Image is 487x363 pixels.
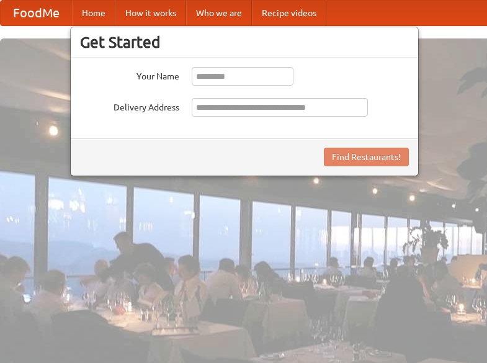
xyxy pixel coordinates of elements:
[80,98,179,114] label: Delivery Address
[324,148,409,166] button: Find Restaurants!
[1,1,72,25] a: FoodMe
[186,1,252,25] a: Who we are
[252,1,326,25] a: Recipe videos
[80,33,409,52] h3: Get Started
[80,67,179,83] label: Your Name
[72,1,115,25] a: Home
[115,1,186,25] a: How it works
